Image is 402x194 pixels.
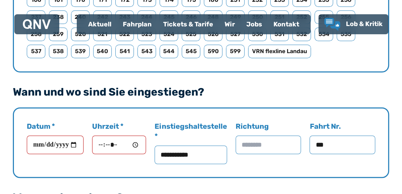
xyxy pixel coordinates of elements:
a: QNV Logo [23,17,51,31]
input: Datum * [27,136,84,154]
legend: Wann und wo sind Sie eingestiegen? [13,87,204,97]
input: Fahrt Nr. [310,136,375,154]
a: Tickets & Tarife [157,15,219,34]
label: Datum * [27,121,84,164]
label: Fahrt Nr. [310,121,375,164]
label: Uhrzeit * [92,121,146,164]
label: Richtung [236,121,301,164]
span: Lob & Kritik [346,20,383,28]
a: Fahrplan [117,15,157,34]
input: Einstiegshaltestelle * [155,145,227,164]
a: Jobs [241,15,268,34]
img: QNV Logo [23,19,51,29]
input: Richtung [236,136,301,154]
a: Wir [219,15,241,34]
a: Kontakt [268,15,305,34]
a: Aktuell [82,15,117,34]
input: Uhrzeit * [92,136,146,154]
a: Lob & Kritik [324,18,383,31]
label: Einstiegshaltestelle * [155,121,227,164]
